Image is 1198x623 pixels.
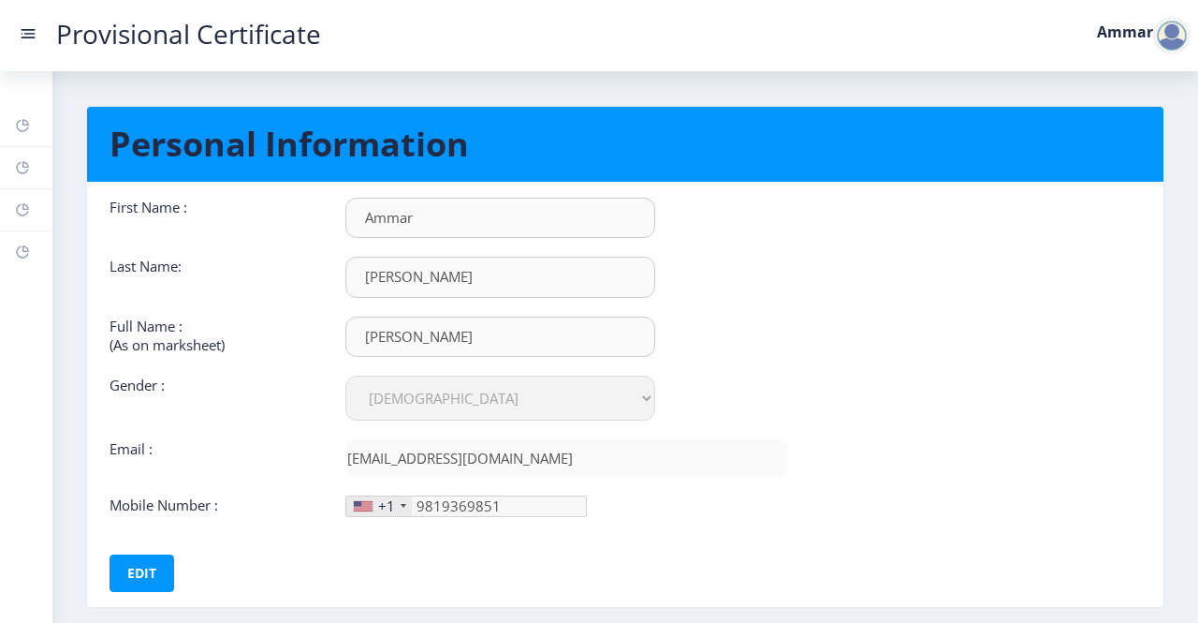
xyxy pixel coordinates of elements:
div: +1 [378,497,395,515]
div: Mobile Number : [95,496,331,517]
div: Last Name: [95,257,331,297]
div: First Name : [95,198,331,238]
h1: Personal Information [110,122,1141,167]
a: Provisional Certificate [37,24,340,44]
div: Full Name : (As on marksheet) [95,317,331,357]
label: Ammar [1097,24,1153,39]
div: Email : [95,439,331,477]
input: Mobile No [345,496,587,517]
div: Gender : [95,376,331,421]
button: Edit [110,555,174,592]
div: United States: +1 [346,497,412,516]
